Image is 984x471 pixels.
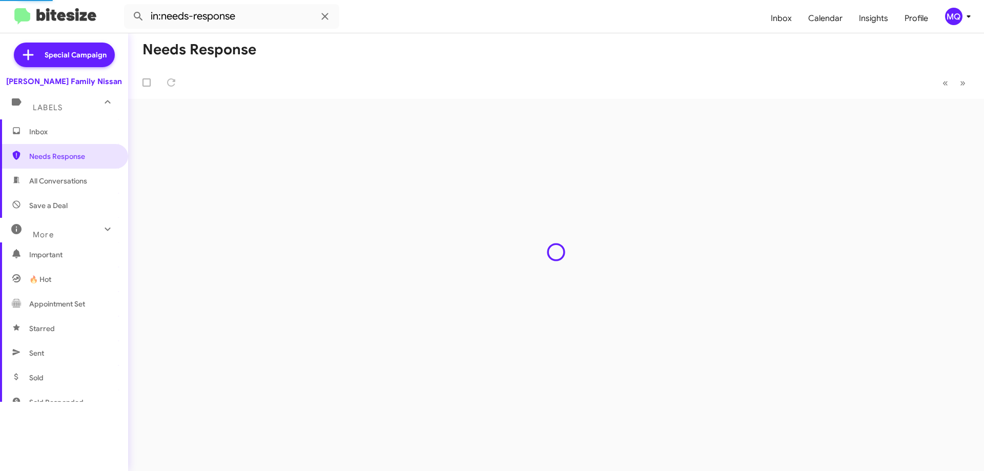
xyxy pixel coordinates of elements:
[29,127,116,137] span: Inbox
[33,103,63,112] span: Labels
[6,76,122,87] div: [PERSON_NAME] Family Nissan
[936,72,954,93] button: Previous
[937,72,972,93] nav: Page navigation example
[851,4,896,33] a: Insights
[142,42,256,58] h1: Needs Response
[29,397,84,407] span: Sold Responded
[29,299,85,309] span: Appointment Set
[960,76,966,89] span: »
[29,250,116,260] span: Important
[800,4,851,33] a: Calendar
[29,373,44,383] span: Sold
[33,230,54,239] span: More
[29,200,68,211] span: Save a Deal
[29,323,55,334] span: Starred
[896,4,936,33] a: Profile
[29,274,51,284] span: 🔥 Hot
[29,348,44,358] span: Sent
[45,50,107,60] span: Special Campaign
[14,43,115,67] a: Special Campaign
[954,72,972,93] button: Next
[124,4,339,29] input: Search
[936,8,973,25] button: MQ
[29,176,87,186] span: All Conversations
[945,8,962,25] div: MQ
[763,4,800,33] a: Inbox
[942,76,948,89] span: «
[29,151,116,161] span: Needs Response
